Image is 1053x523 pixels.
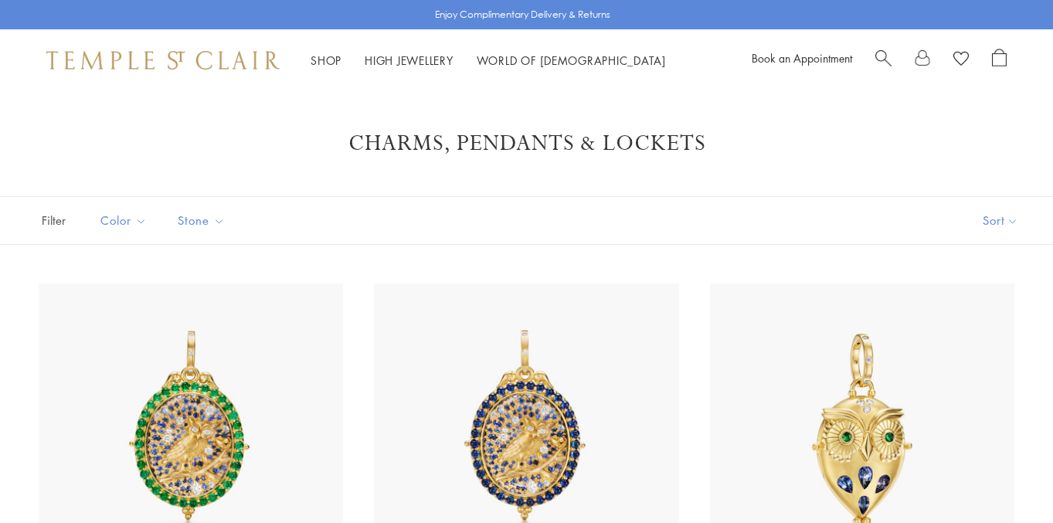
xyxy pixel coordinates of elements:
[62,130,991,158] h1: Charms, Pendants & Lockets
[752,50,852,66] a: Book an Appointment
[435,7,610,22] p: Enjoy Complimentary Delivery & Returns
[311,53,341,68] a: ShopShop
[992,49,1007,72] a: Open Shopping Bag
[477,53,666,68] a: World of [DEMOGRAPHIC_DATA]World of [DEMOGRAPHIC_DATA]
[953,49,969,72] a: View Wishlist
[93,211,158,230] span: Color
[166,203,236,238] button: Stone
[311,51,666,70] nav: Main navigation
[976,450,1038,508] iframe: Gorgias live chat messenger
[46,51,280,70] img: Temple St. Clair
[948,197,1053,244] button: Show sort by
[875,49,892,72] a: Search
[365,53,453,68] a: High JewelleryHigh Jewellery
[89,203,158,238] button: Color
[170,211,236,230] span: Stone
